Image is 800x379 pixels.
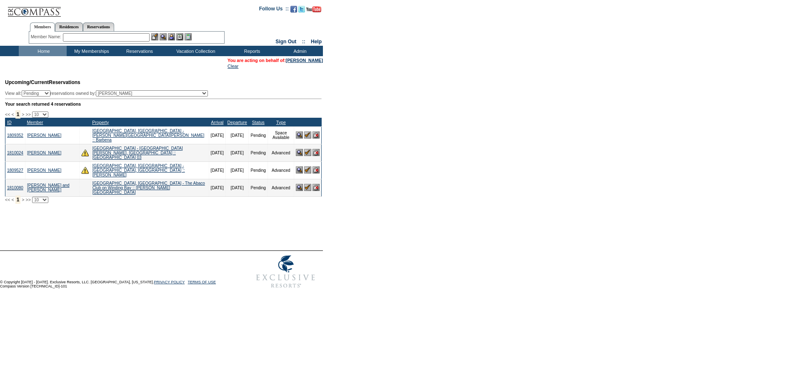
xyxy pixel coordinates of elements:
img: Follow us on Twitter [298,6,305,12]
a: Residences [55,22,83,31]
a: [GEOGRAPHIC_DATA], [GEOGRAPHIC_DATA] - The Abaco Club on Winding Bay :: [PERSON_NAME][GEOGRAPHIC_... [92,181,205,195]
td: [DATE] [226,179,249,196]
a: Help [311,39,322,45]
img: Cancel Reservation [312,131,320,139]
img: View Reservation [296,166,303,173]
span: << [5,197,10,202]
td: [DATE] [209,126,225,144]
a: 1810080 [7,186,23,190]
a: Departure [227,120,247,125]
a: Type [276,120,286,125]
img: Cancel Reservation [312,184,320,191]
td: Pending [249,161,268,179]
a: Member [27,120,43,125]
a: 1810024 [7,151,23,155]
img: View Reservation [296,149,303,156]
a: Sign Out [275,39,296,45]
a: Subscribe to our YouTube Channel [306,8,321,13]
img: Cancel Reservation [312,166,320,173]
td: Pending [249,179,268,196]
img: Confirm Reservation [304,131,311,139]
a: ID [7,120,12,125]
span: < [11,197,14,202]
a: Clear [227,64,238,69]
img: Confirm Reservation [304,149,311,156]
span: >> [25,197,30,202]
span: 1 [15,110,21,119]
img: b_calculator.gif [185,33,192,40]
a: 1809527 [7,168,23,173]
a: [GEOGRAPHIC_DATA], [GEOGRAPHIC_DATA] - [GEOGRAPHIC_DATA], [GEOGRAPHIC_DATA] :: [PERSON_NAME] [92,163,185,177]
td: [DATE] [226,126,249,144]
span: Reservations [5,79,80,85]
a: [GEOGRAPHIC_DATA], [GEOGRAPHIC_DATA] - [PERSON_NAME][GEOGRAPHIC_DATA][PERSON_NAME] :: Barbena [92,129,205,142]
a: Status [252,120,265,125]
img: Become our fan on Facebook [290,6,297,12]
img: There are insufficient days and/or tokens to cover this reservation [81,166,89,174]
td: Advanced [268,144,294,161]
span: << [5,112,10,117]
td: Follow Us :: [259,5,289,15]
td: Pending [249,126,268,144]
a: Reservations [83,22,114,31]
img: b_edit.gif [151,33,158,40]
a: Members [30,22,55,32]
a: Property [92,120,109,125]
span: Upcoming/Current [5,79,49,85]
img: Cancel Reservation [312,149,320,156]
a: [GEOGRAPHIC_DATA] - [GEOGRAPHIC_DATA][PERSON_NAME], [GEOGRAPHIC_DATA] :: [GEOGRAPHIC_DATA] 03 [92,146,183,160]
img: View [160,33,167,40]
td: [DATE] [209,161,225,179]
span: < [11,112,14,117]
img: Exclusive Resorts [248,251,323,292]
td: Pending [249,144,268,161]
a: TERMS OF USE [188,280,216,284]
td: [DATE] [209,144,225,161]
img: There are insufficient days and/or tokens to cover this reservation [81,149,89,156]
td: Reports [227,46,275,56]
td: [DATE] [209,179,225,196]
span: > [22,112,24,117]
a: [PERSON_NAME] [27,133,61,138]
img: View Reservation [296,131,303,139]
img: View Reservation [296,184,303,191]
a: Follow us on Twitter [298,8,305,13]
td: [DATE] [226,161,249,179]
td: My Memberships [67,46,115,56]
td: Space Available [268,126,294,144]
td: Vacation Collection [162,46,227,56]
div: Your search returned 4 reservations [5,102,322,107]
a: [PERSON_NAME] and [PERSON_NAME] [27,183,70,192]
img: Subscribe to our YouTube Channel [306,6,321,12]
td: Advanced [268,179,294,196]
img: Confirm Reservation [304,166,311,173]
a: [PERSON_NAME] [27,168,61,173]
a: 1809352 [7,133,23,138]
span: 1 [15,196,21,204]
a: Arrival [211,120,223,125]
img: Impersonate [168,33,175,40]
td: Advanced [268,161,294,179]
a: Become our fan on Facebook [290,8,297,13]
span: You are acting on behalf of: [227,58,323,63]
td: Admin [275,46,323,56]
td: Reservations [115,46,162,56]
td: Home [19,46,67,56]
span: >> [25,112,30,117]
img: Confirm Reservation [304,184,311,191]
span: > [22,197,24,202]
img: Reservations [176,33,183,40]
td: [DATE] [226,144,249,161]
div: View all: reservations owned by: [5,90,212,97]
div: Member Name: [31,33,63,40]
a: [PERSON_NAME] [27,151,61,155]
span: :: [302,39,305,45]
a: PRIVACY POLICY [154,280,185,284]
a: [PERSON_NAME] [286,58,323,63]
